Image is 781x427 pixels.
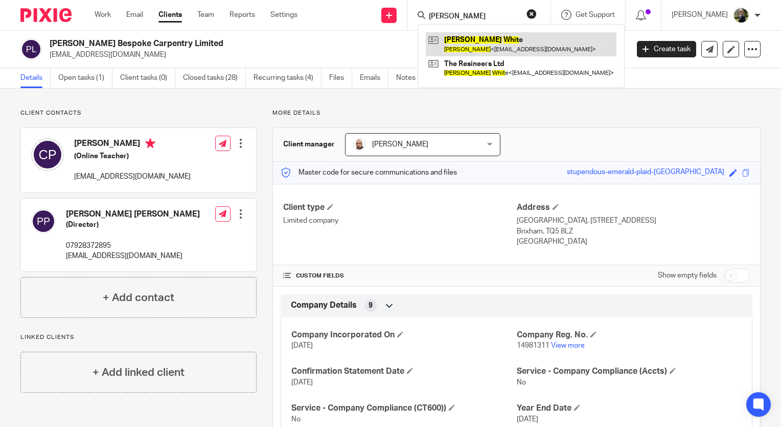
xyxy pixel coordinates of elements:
a: Clients [158,10,182,20]
span: [PERSON_NAME] [372,141,428,148]
h4: [PERSON_NAME] [74,138,191,151]
span: Get Support [576,11,615,18]
a: Email [126,10,143,20]
span: 14981311 [517,342,549,349]
p: [EMAIL_ADDRESS][DOMAIN_NAME] [66,251,200,261]
a: Emails [360,68,388,88]
button: Clear [526,9,537,19]
h3: Client manager [283,139,335,150]
span: No [291,416,301,423]
i: Primary [145,138,155,148]
h4: [PERSON_NAME] [PERSON_NAME] [66,209,200,220]
p: [EMAIL_ADDRESS][DOMAIN_NAME] [50,50,622,60]
p: More details [272,109,761,117]
span: [DATE] [291,342,313,349]
div: stupendous-emerald-plaid-[GEOGRAPHIC_DATA] [567,167,724,179]
p: [GEOGRAPHIC_DATA], [STREET_ADDRESS] [517,216,750,226]
img: Daryl.jpg [353,138,365,151]
a: Details [20,68,51,88]
p: Brixham, TQ5 8LZ [517,226,750,237]
p: Limited company [283,216,516,226]
a: Closed tasks (28) [183,68,246,88]
a: Files [329,68,352,88]
h4: Service - Company Compliance (Accts) [517,366,742,377]
a: Notes (0) [396,68,433,88]
a: Create task [637,41,696,57]
span: Company Details [291,300,357,311]
h4: Client type [283,202,516,213]
h4: CUSTOM FIELDS [283,272,516,280]
h5: (Online Teacher) [74,151,191,161]
p: Client contacts [20,109,257,117]
a: Client tasks (0) [120,68,175,88]
a: Recurring tasks (4) [254,68,321,88]
span: 9 [369,301,373,311]
h4: Company Reg. No. [517,330,742,340]
input: Search [428,12,520,22]
p: [PERSON_NAME] [672,10,728,20]
a: Reports [229,10,255,20]
img: svg%3E [31,138,64,171]
img: svg%3E [20,38,42,60]
label: Show empty fields [658,270,717,281]
span: [DATE] [517,416,538,423]
span: [DATE] [291,379,313,386]
h2: [PERSON_NAME] Bespoke Carpentry Limited [50,38,507,49]
p: Master code for secure communications and files [281,167,457,178]
h5: (Director) [66,220,200,230]
h4: Service - Company Compliance (CT600)) [291,403,516,414]
a: Settings [270,10,297,20]
h4: + Add contact [103,290,174,306]
span: No [517,379,526,386]
p: Linked clients [20,333,257,341]
h4: Address [517,202,750,213]
h4: Confirmation Statement Date [291,366,516,377]
img: ACCOUNTING4EVERYTHING-9.jpg [733,7,749,24]
img: svg%3E [31,209,56,233]
p: [GEOGRAPHIC_DATA] [517,237,750,247]
a: Team [197,10,214,20]
h4: + Add linked client [93,365,185,380]
a: Open tasks (1) [58,68,112,88]
a: View more [551,342,585,349]
img: Pixie [20,8,72,22]
p: 07928372895 [66,241,200,251]
h4: Company Incorporated On [291,330,516,340]
p: [EMAIL_ADDRESS][DOMAIN_NAME] [74,172,191,182]
h4: Year End Date [517,403,742,414]
a: Work [95,10,111,20]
